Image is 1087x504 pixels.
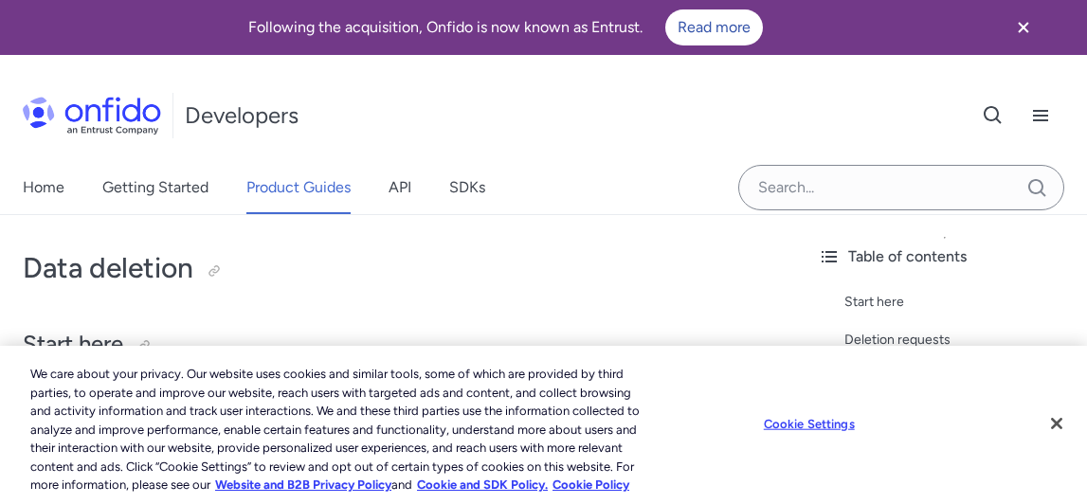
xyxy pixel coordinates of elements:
[738,165,1064,210] input: Onfido search input field
[553,477,629,492] a: Cookie Policy
[982,104,1005,127] svg: Open search button
[30,365,652,495] div: We care about your privacy. Our website uses cookies and similar tools, some of which are provide...
[988,4,1059,51] button: Close banner
[1012,16,1035,39] svg: Close banner
[844,329,1072,351] a: Deletion requests
[23,97,161,135] img: Onfido Logo
[215,477,391,492] a: More information about our cookie policy., opens in a new tab
[23,161,64,214] a: Home
[844,291,1072,314] a: Start here
[185,100,299,131] h1: Developers
[1036,403,1078,444] button: Close
[102,161,208,214] a: Getting Started
[449,161,485,214] a: SDKs
[969,92,1017,139] button: Open search button
[23,9,988,45] div: Following the acquisition, Onfido is now known as Entrust.
[389,161,411,214] a: API
[417,477,548,492] a: Cookie and SDK Policy.
[246,161,351,214] a: Product Guides
[1029,104,1052,127] svg: Open navigation menu button
[750,405,868,442] button: Cookie Settings
[23,249,780,287] h1: Data deletion
[23,329,780,361] h2: Start here
[818,245,1072,268] div: Table of contents
[1017,92,1064,139] button: Open navigation menu button
[665,9,763,45] a: Read more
